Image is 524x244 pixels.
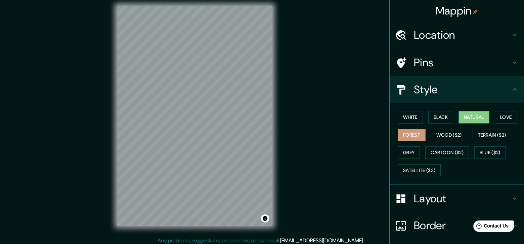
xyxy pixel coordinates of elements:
[390,185,524,212] div: Layout
[390,22,524,48] div: Location
[414,192,511,205] h4: Layout
[398,129,426,141] button: Forest
[495,111,517,124] button: Love
[398,164,441,177] button: Satellite ($3)
[390,212,524,239] div: Border
[414,83,511,96] h4: Style
[390,76,524,103] div: Style
[398,111,423,124] button: White
[280,237,363,244] a: [EMAIL_ADDRESS][DOMAIN_NAME]
[261,214,269,222] button: Toggle attribution
[414,28,511,42] h4: Location
[414,56,511,69] h4: Pins
[414,219,511,232] h4: Border
[464,218,517,237] iframe: Help widget launcher
[473,9,478,14] img: pin-icon.png
[428,111,453,124] button: Black
[117,6,272,226] canvas: Map
[390,49,524,76] div: Pins
[398,146,420,159] button: Grey
[425,146,469,159] button: Cartoon ($2)
[431,129,467,141] button: Wood ($2)
[473,129,512,141] button: Terrain ($2)
[436,4,478,18] h4: Mappin
[458,111,489,124] button: Natural
[474,146,506,159] button: Blue ($2)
